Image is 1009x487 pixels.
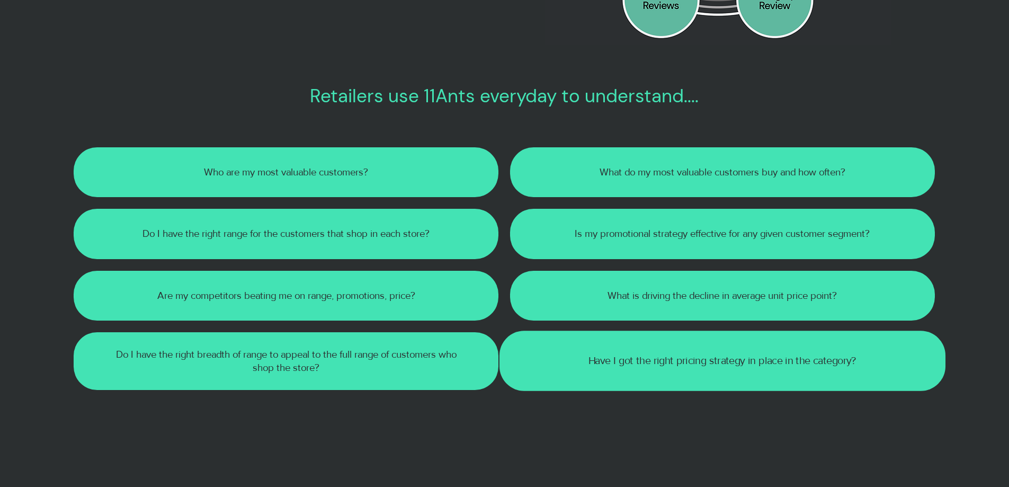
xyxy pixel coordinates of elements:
p: Have I got the right pricing strategy in place in the category? [541,355,904,368]
p: What do my most valuable customers buy and how often? [550,166,895,179]
span: Who are my most valuable customers? [204,166,368,178]
p: Is my promotional strategy effective for any given customer segment? [550,227,895,241]
p: What is driving the decline in average unit price point? [550,289,895,303]
span: Retailers use 11Ants everyday to understand.... [310,84,699,108]
p: Do I have the right range for the customers that shop in each store? [113,227,459,241]
p: Do I have the right breadth of range to appeal to the full range of customers who shop the store? [113,348,459,374]
p: Are my competitors beating me on range, promotions, price? [113,289,459,303]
